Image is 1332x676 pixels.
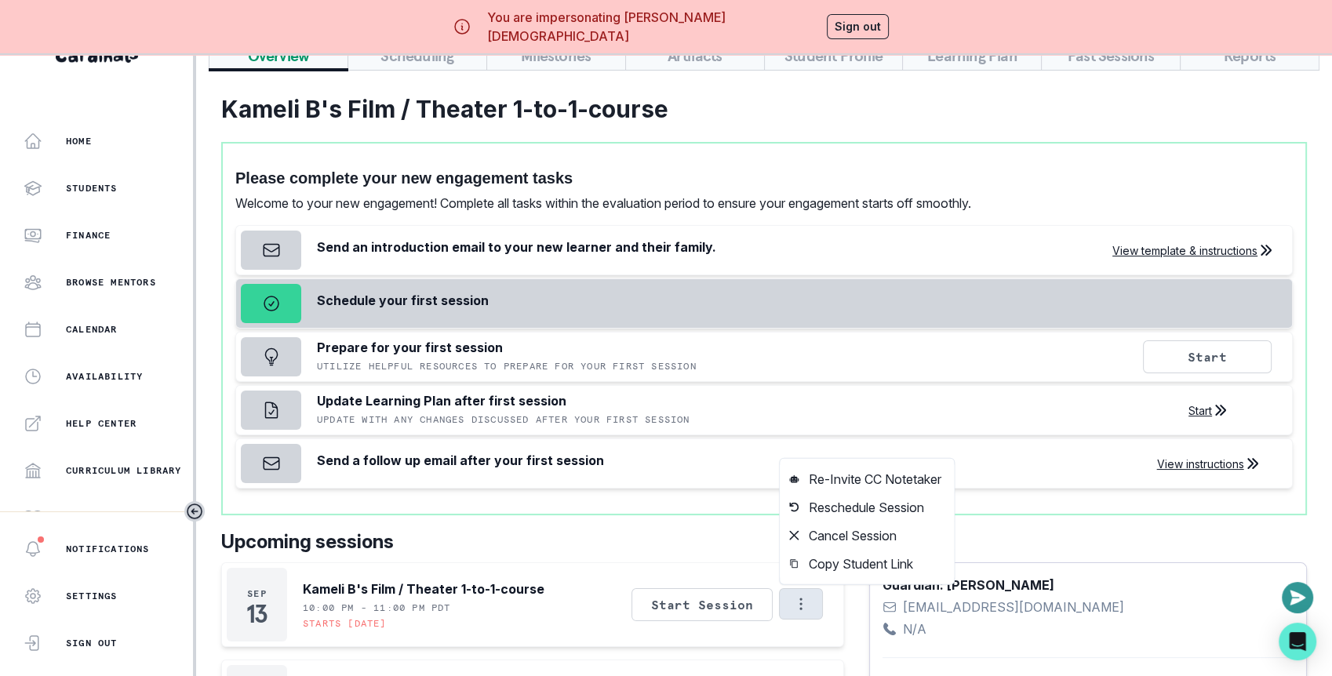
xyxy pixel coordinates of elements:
[631,588,773,621] button: Start Session
[348,41,487,71] button: Scheduling
[1180,41,1319,71] button: Reports
[184,501,205,522] button: Toggle sidebar
[235,194,1293,213] p: Welcome to your new engagement! Complete all tasks within the evaluation period to ensure your en...
[66,229,111,242] p: Finance
[317,338,503,357] p: Prepare for your first session
[317,391,566,410] p: Update Learning Plan after first session
[1157,457,1258,471] button: View instructions
[883,576,1294,594] p: Guardian: [PERSON_NAME]
[317,451,604,470] p: Send a follow up email after your first session
[1279,623,1316,660] div: Open Intercom Messenger
[779,588,823,620] button: Options
[303,580,544,598] p: Kameli B's Film / Theater 1-to-1-course
[221,528,844,556] p: Upcoming sessions
[486,41,626,71] button: Milestones
[903,620,926,638] p: N/A
[247,587,267,600] p: Sep
[1112,244,1272,257] button: View template & instructions
[903,598,1124,616] p: [EMAIL_ADDRESS][DOMAIN_NAME]
[487,8,821,45] p: You are impersonating [PERSON_NAME][DEMOGRAPHIC_DATA]
[66,370,143,383] p: Availability
[303,617,387,630] p: Starts [DATE]
[66,464,182,477] p: Curriculum Library
[303,601,451,614] p: 10:00 PM - 11:00 PM PDT
[235,169,1293,187] h1: Please complete your new engagement tasks
[902,41,1042,71] button: Learning Plan
[625,41,765,71] button: Artifacts
[317,413,690,426] p: Update with any changes discussed after your first session
[1282,582,1313,613] button: Open or close messaging widget
[317,360,697,373] p: Utilize helpful resources to prepare for your first session
[66,543,150,555] p: Notifications
[827,14,889,39] button: Sign out
[317,291,489,310] p: Schedule your first session
[317,238,716,256] p: Send an introduction email to your new learner and their family.
[66,590,118,602] p: Settings
[246,606,267,622] p: 13
[1143,340,1272,373] button: Start
[66,417,136,430] p: Help Center
[209,41,348,71] button: Overview
[66,323,118,336] p: Calendar
[1041,41,1181,71] button: Past Sessions
[221,95,1307,123] h2: Kameli B's Film / Theater 1-to-1-course
[1188,404,1226,417] button: Start
[764,41,904,71] button: Student Profile
[66,276,156,289] p: Browse Mentors
[66,637,118,649] p: Sign Out
[66,182,118,194] p: Students
[66,135,92,147] p: Home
